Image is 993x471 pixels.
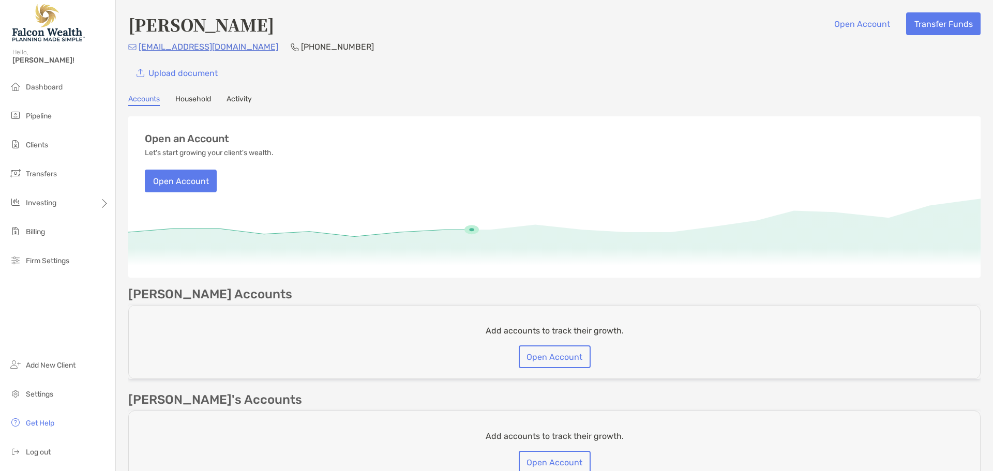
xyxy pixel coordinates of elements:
img: settings icon [9,387,22,400]
p: [PERSON_NAME]'s Accounts [128,393,302,406]
a: Upload document [128,62,225,84]
p: Let's start growing your client's wealth. [145,149,274,157]
button: Open Account [145,170,217,192]
img: Falcon Wealth Planning Logo [12,4,85,41]
img: get-help icon [9,416,22,429]
img: investing icon [9,196,22,208]
span: Investing [26,199,56,207]
img: logout icon [9,445,22,458]
span: [PERSON_NAME]! [12,56,109,65]
span: Firm Settings [26,256,69,265]
span: Settings [26,390,53,399]
p: [EMAIL_ADDRESS][DOMAIN_NAME] [139,40,278,53]
a: Accounts [128,95,160,106]
a: Household [175,95,211,106]
span: Get Help [26,419,54,428]
span: Add New Client [26,361,76,370]
a: Activity [227,95,252,106]
button: Open Account [826,12,898,35]
img: transfers icon [9,167,22,179]
img: firm-settings icon [9,254,22,266]
img: button icon [137,69,144,78]
img: dashboard icon [9,80,22,93]
span: Transfers [26,170,57,178]
h3: Open an Account [145,133,229,145]
span: Billing [26,227,45,236]
span: Dashboard [26,83,63,92]
img: add_new_client icon [9,358,22,371]
button: Open Account [519,345,591,368]
p: [PHONE_NUMBER] [301,40,374,53]
span: Log out [26,448,51,457]
span: Pipeline [26,112,52,120]
img: billing icon [9,225,22,237]
button: Transfer Funds [906,12,981,35]
span: Clients [26,141,48,149]
h4: [PERSON_NAME] [128,12,274,36]
img: clients icon [9,138,22,150]
p: Add accounts to track their growth. [486,324,624,337]
p: Add accounts to track their growth. [486,430,624,443]
img: pipeline icon [9,109,22,121]
img: Phone Icon [291,43,299,51]
img: Email Icon [128,44,137,50]
p: [PERSON_NAME] Accounts [128,288,292,301]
